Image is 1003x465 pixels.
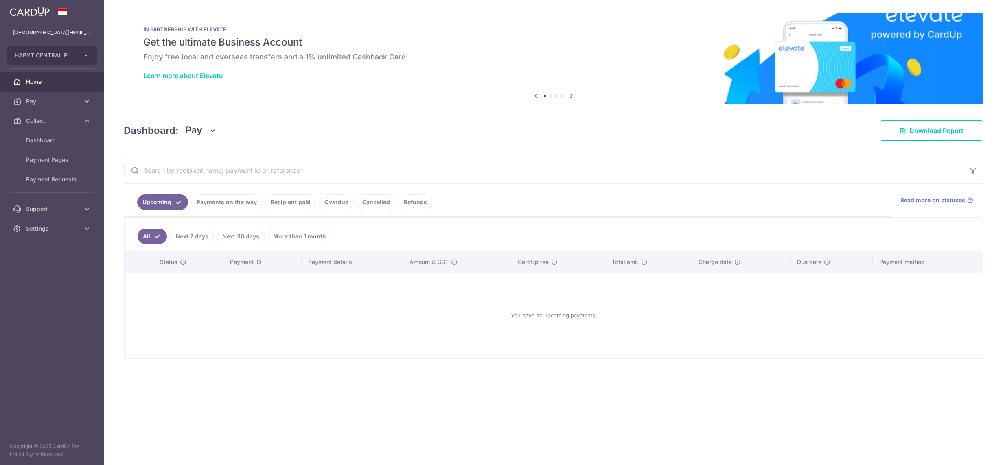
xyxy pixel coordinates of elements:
p: IN PARTNERSHIP WITH ELEVATE [143,26,964,33]
th: Payment details [302,251,403,273]
a: More than 1 month [268,229,331,244]
span: Amount & GST [410,258,449,266]
span: Support [26,205,80,213]
span: CardUp fee [518,258,549,266]
a: Payments on the way [191,194,262,210]
h5: Get the ultimate Business Account [143,36,964,49]
p: [DEMOGRAPHIC_DATA][EMAIL_ADDRESS][DOMAIN_NAME] [13,28,91,37]
th: Payment method [873,251,983,273]
span: Due date [797,258,821,266]
a: All [138,229,167,244]
span: Pay [185,123,202,138]
a: Next 30 days [217,229,265,244]
span: HABYT CENTRAL PTE. LTD. [15,51,75,59]
a: Read more on statuses [900,196,973,204]
img: CardUp [10,7,50,16]
a: Cancelled [357,194,395,210]
span: Read more on statuses [900,196,965,204]
a: Upcoming [137,194,188,210]
h4: Dashboard: [124,123,179,138]
button: HABYT CENTRAL PTE. LTD. [7,46,97,65]
span: Status [160,258,177,266]
a: Overdue [319,194,354,210]
span: Pay [26,97,80,105]
span: Settings [26,225,80,233]
span: Payment Pages [26,156,80,164]
th: Payment ID [223,251,302,273]
a: Refunds [399,194,432,210]
a: Download Report [880,120,983,141]
button: Pay [185,123,217,138]
iframe: Opens a widget where you can find more information [951,441,995,461]
h6: Enjoy free local and overseas transfers and a 1% unlimited Cashback Card! [143,52,964,62]
a: Recipient paid [265,194,316,210]
input: Search by recipient name, payment id or reference [124,157,964,183]
span: Collect [26,117,80,125]
span: Total amt. [612,258,639,266]
span: Charge date [699,258,732,266]
span: Payment Requests [26,175,80,183]
a: Learn more about Elevate [143,72,223,80]
a: Next 7 days [170,229,214,244]
span: Download Report [909,126,964,135]
div: You have no upcoming payments. [134,279,973,351]
span: Dashboard [26,136,80,144]
span: Home [26,78,80,86]
img: Renovation banner [124,13,983,104]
